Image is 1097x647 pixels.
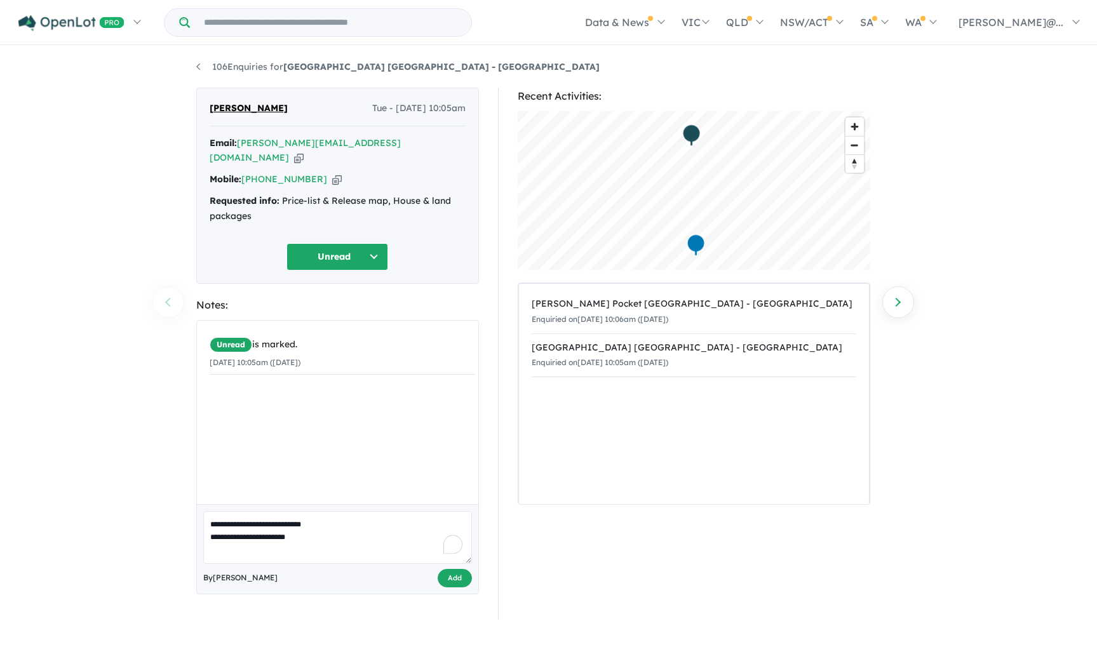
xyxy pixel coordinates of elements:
[686,234,705,257] div: Map marker
[196,61,600,72] a: 106Enquiries for[GEOGRAPHIC_DATA] [GEOGRAPHIC_DATA] - [GEOGRAPHIC_DATA]
[196,297,479,314] div: Notes:
[210,137,237,149] strong: Email:
[241,173,327,185] a: [PHONE_NUMBER]
[294,151,304,164] button: Copy
[18,15,125,31] img: Openlot PRO Logo White
[210,173,241,185] strong: Mobile:
[532,357,668,367] small: Enquiried on [DATE] 10:05am ([DATE])
[532,314,668,324] small: Enquiried on [DATE] 10:06am ([DATE])
[332,173,342,186] button: Copy
[203,511,472,564] textarea: To enrich screen reader interactions, please activate Accessibility in Grammarly extension settings
[518,88,870,105] div: Recent Activities:
[210,337,252,352] span: Unread
[203,571,278,584] span: By [PERSON_NAME]
[845,136,864,154] button: Zoom out
[959,16,1063,29] span: [PERSON_NAME]@...
[532,290,856,334] a: [PERSON_NAME] Pocket [GEOGRAPHIC_DATA] - [GEOGRAPHIC_DATA]Enquiried on[DATE] 10:06am ([DATE])
[845,154,864,173] button: Reset bearing to north
[532,333,856,378] a: [GEOGRAPHIC_DATA] [GEOGRAPHIC_DATA] - [GEOGRAPHIC_DATA]Enquiried on[DATE] 10:05am ([DATE])
[210,194,466,224] div: Price-list & Release map, House & land packages
[210,137,401,164] a: [PERSON_NAME][EMAIL_ADDRESS][DOMAIN_NAME]
[210,101,288,116] span: [PERSON_NAME]
[283,61,600,72] strong: [GEOGRAPHIC_DATA] [GEOGRAPHIC_DATA] - [GEOGRAPHIC_DATA]
[438,569,472,587] button: Add
[196,60,901,75] nav: breadcrumb
[210,357,300,367] small: [DATE] 10:05am ([DATE])
[845,117,864,136] button: Zoom in
[532,340,856,356] div: [GEOGRAPHIC_DATA] [GEOGRAPHIC_DATA] - [GEOGRAPHIC_DATA]
[210,195,279,206] strong: Requested info:
[532,297,856,312] div: [PERSON_NAME] Pocket [GEOGRAPHIC_DATA] - [GEOGRAPHIC_DATA]
[192,9,469,36] input: Try estate name, suburb, builder or developer
[845,137,864,154] span: Zoom out
[518,111,870,270] canvas: Map
[682,124,701,147] div: Map marker
[845,155,864,173] span: Reset bearing to north
[210,337,475,352] div: is marked.
[286,243,388,270] button: Unread
[372,101,466,116] span: Tue - [DATE] 10:05am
